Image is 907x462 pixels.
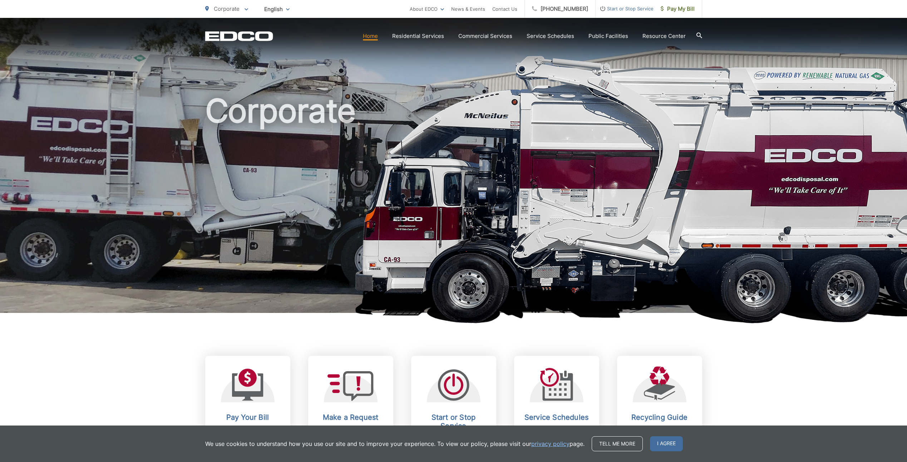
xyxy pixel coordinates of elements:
h2: Start or Stop Service [418,413,489,430]
a: privacy policy [531,439,570,448]
h2: Make a Request [315,413,386,422]
a: EDCD logo. Return to the homepage. [205,31,273,41]
a: About EDCO [410,5,444,13]
p: We use cookies to understand how you use our site and to improve your experience. To view our pol... [205,439,585,448]
a: News & Events [451,5,485,13]
h2: Recycling Guide [624,413,695,422]
h2: Pay Your Bill [212,413,283,422]
h1: Corporate [205,93,702,319]
h2: Service Schedules [521,413,592,422]
span: English [259,3,295,15]
a: Commercial Services [458,32,512,40]
span: Corporate [214,5,240,12]
a: Service Schedules [527,32,574,40]
a: Contact Us [492,5,517,13]
a: Public Facilities [588,32,628,40]
a: Residential Services [392,32,444,40]
span: I agree [650,436,683,451]
span: Pay My Bill [661,5,695,13]
a: Resource Center [642,32,686,40]
a: Tell me more [592,436,643,451]
a: Home [363,32,378,40]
